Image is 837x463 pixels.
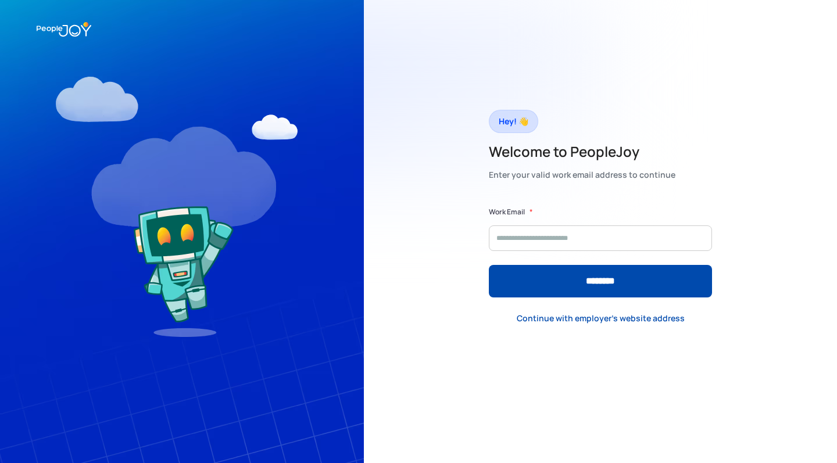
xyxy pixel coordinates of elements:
[499,113,528,130] div: Hey! 👋
[489,142,675,161] h2: Welcome to PeopleJoy
[489,206,712,297] form: Form
[507,306,694,330] a: Continue with employer's website address
[517,313,685,324] div: Continue with employer's website address
[489,167,675,183] div: Enter your valid work email address to continue
[489,206,525,218] label: Work Email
